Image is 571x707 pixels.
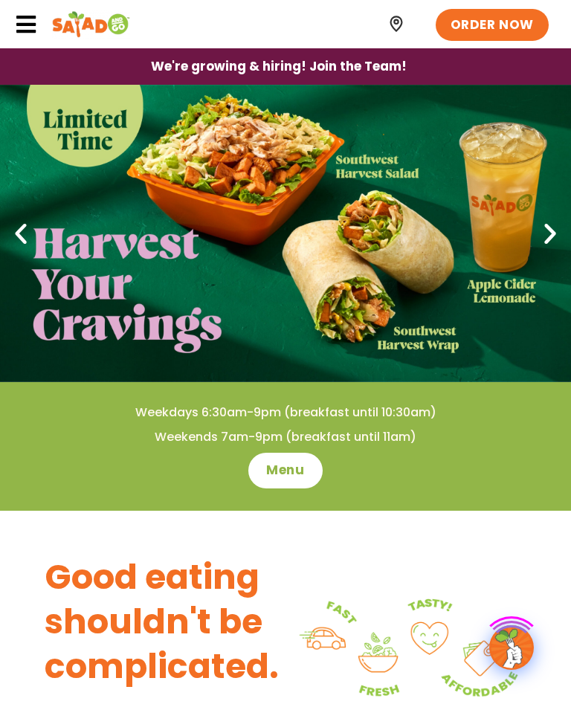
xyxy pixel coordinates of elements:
[451,16,534,34] span: ORDER NOW
[266,462,304,480] span: Menu
[151,60,407,73] span: We're growing & hiring! Join the Team!
[30,404,541,421] h4: Weekdays 6:30am-9pm (breakfast until 10:30am)
[45,555,285,688] h3: Good eating shouldn't be complicated.
[436,9,549,42] a: ORDER NOW
[129,49,429,84] a: We're growing & hiring! Join the Team!
[248,453,322,488] a: Menu
[52,10,130,39] img: Header logo
[30,429,541,445] h4: Weekends 7am-9pm (breakfast until 11am)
